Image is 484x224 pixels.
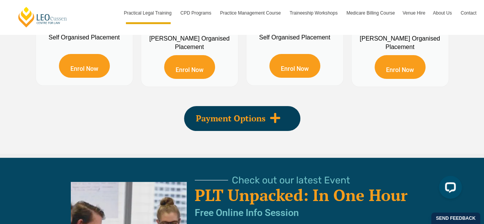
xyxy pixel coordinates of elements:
[164,55,215,79] a: Enrol Now
[59,54,110,78] a: Enrol Now
[176,2,216,24] a: CPD Programs
[269,54,320,78] a: Enrol Now
[42,34,127,41] div: Self Organised Placement
[375,55,425,79] a: Enrol Now
[196,114,266,123] span: Payment Options
[195,184,407,206] a: PLT Unpacked: In One Hour
[457,2,480,24] a: Contact
[232,175,350,185] span: Check out our latest Event
[147,34,232,51] div: [PERSON_NAME] Organised Placement
[399,2,429,24] a: Venue Hire
[17,6,68,28] a: [PERSON_NAME] Centre for Law
[357,34,443,51] div: [PERSON_NAME] Organised Placement
[195,207,299,218] a: Free Online Info Session
[286,2,342,24] a: Traineeship Workshops
[429,2,456,24] a: About Us
[120,2,177,24] a: Practical Legal Training
[252,34,337,41] div: Self Organised Placement
[433,173,465,205] iframe: LiveChat chat widget
[342,2,399,24] a: Medicare Billing Course
[216,2,286,24] a: Practice Management Course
